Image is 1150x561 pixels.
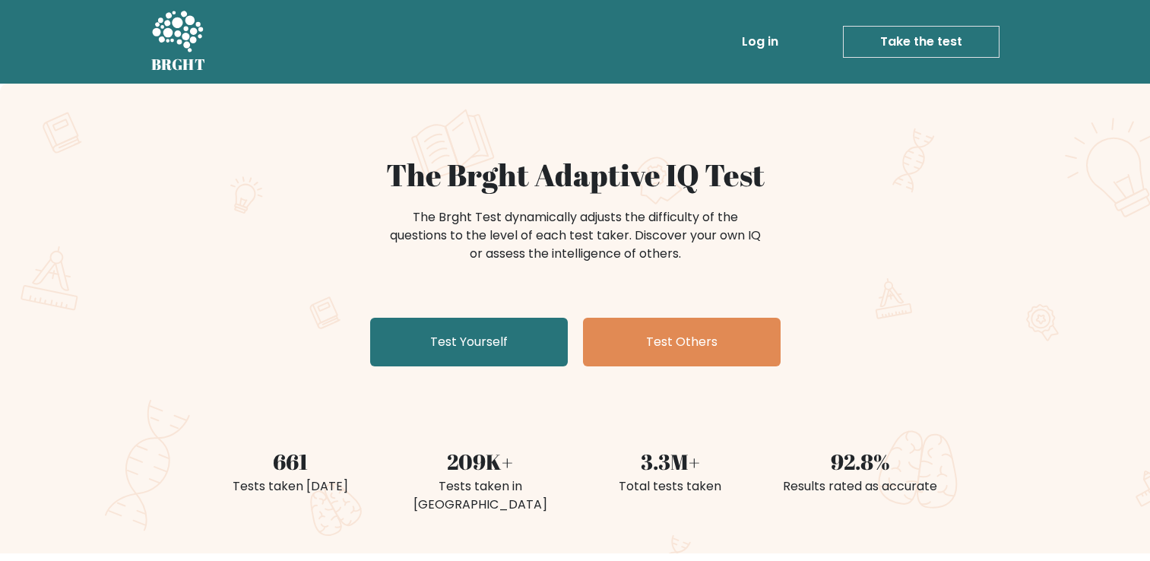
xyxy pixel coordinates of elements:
[775,445,946,477] div: 92.8%
[585,445,756,477] div: 3.3M+
[736,27,784,57] a: Log in
[843,26,1000,58] a: Take the test
[394,445,566,477] div: 209K+
[585,477,756,496] div: Total tests taken
[394,477,566,514] div: Tests taken in [GEOGRAPHIC_DATA]
[775,477,946,496] div: Results rated as accurate
[151,55,206,74] h5: BRGHT
[370,318,568,366] a: Test Yourself
[151,6,206,78] a: BRGHT
[385,208,765,263] div: The Brght Test dynamically adjusts the difficulty of the questions to the level of each test take...
[204,477,376,496] div: Tests taken [DATE]
[583,318,781,366] a: Test Others
[204,445,376,477] div: 661
[204,157,946,193] h1: The Brght Adaptive IQ Test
